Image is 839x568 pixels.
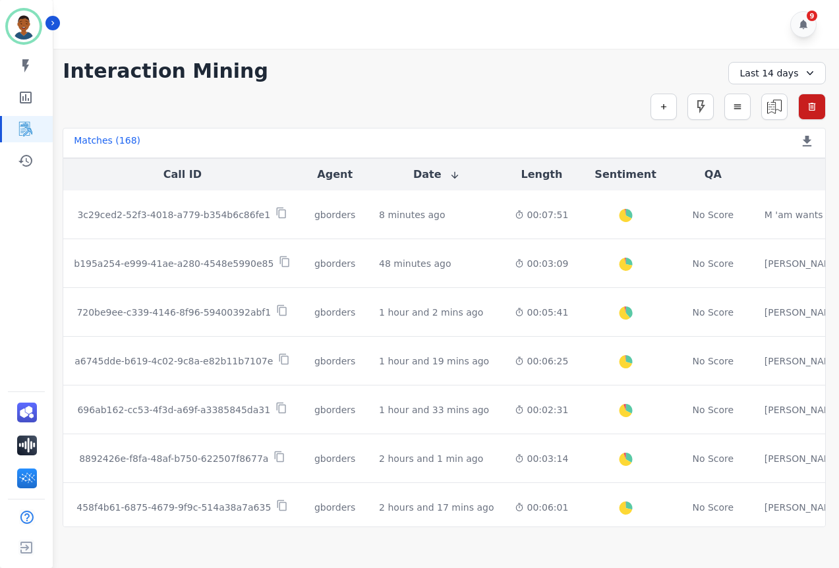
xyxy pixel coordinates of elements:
div: gborders [312,501,358,514]
h1: Interaction Mining [63,59,268,83]
div: No Score [692,257,734,270]
div: No Score [692,306,734,319]
div: 00:06:25 [515,355,568,368]
div: No Score [692,208,734,221]
div: 1 hour and 33 mins ago [379,403,489,416]
div: gborders [312,306,358,319]
div: 1 hour and 19 mins ago [379,355,489,368]
div: 00:02:31 [515,403,568,416]
p: a6745dde-b619-4c02-9c8a-e82b11b7107e [74,355,273,368]
div: Matches ( 168 ) [74,134,140,152]
p: 720be9ee-c339-4146-8f96-59400392abf1 [76,306,271,319]
p: 3c29ced2-52f3-4018-a779-b354b6c86fe1 [77,208,270,221]
div: 00:03:14 [515,452,568,465]
div: 00:06:01 [515,501,568,514]
button: Length [521,167,562,183]
button: QA [705,167,722,183]
button: Call ID [163,167,202,183]
div: gborders [312,208,358,221]
button: Agent [317,167,353,183]
div: No Score [692,452,734,465]
button: Sentiment [594,167,656,183]
div: No Score [692,355,734,368]
div: 00:05:41 [515,306,568,319]
div: 2 hours and 1 min ago [379,452,483,465]
div: gborders [312,452,358,465]
div: 9 [807,11,817,21]
div: 00:07:51 [515,208,568,221]
div: No Score [692,501,734,514]
div: 2 hours and 17 mins ago [379,501,494,514]
p: 8892426e-f8fa-48af-b750-622507f8677a [79,452,268,465]
div: 1 hour and 2 mins ago [379,306,483,319]
div: No Score [692,403,734,416]
button: Date [413,167,460,183]
img: Bordered avatar [8,11,40,42]
div: 00:03:09 [515,257,568,270]
p: 458f4b61-6875-4679-9f9c-514a38a7a635 [76,501,271,514]
div: gborders [312,403,358,416]
p: 696ab162-cc53-4f3d-a69f-a3385845da31 [77,403,270,416]
div: gborders [312,355,358,368]
div: 8 minutes ago [379,208,446,221]
div: Last 14 days [728,62,826,84]
p: b195a254-e999-41ae-a280-4548e5990e85 [74,257,274,270]
div: gborders [312,257,358,270]
div: 48 minutes ago [379,257,451,270]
